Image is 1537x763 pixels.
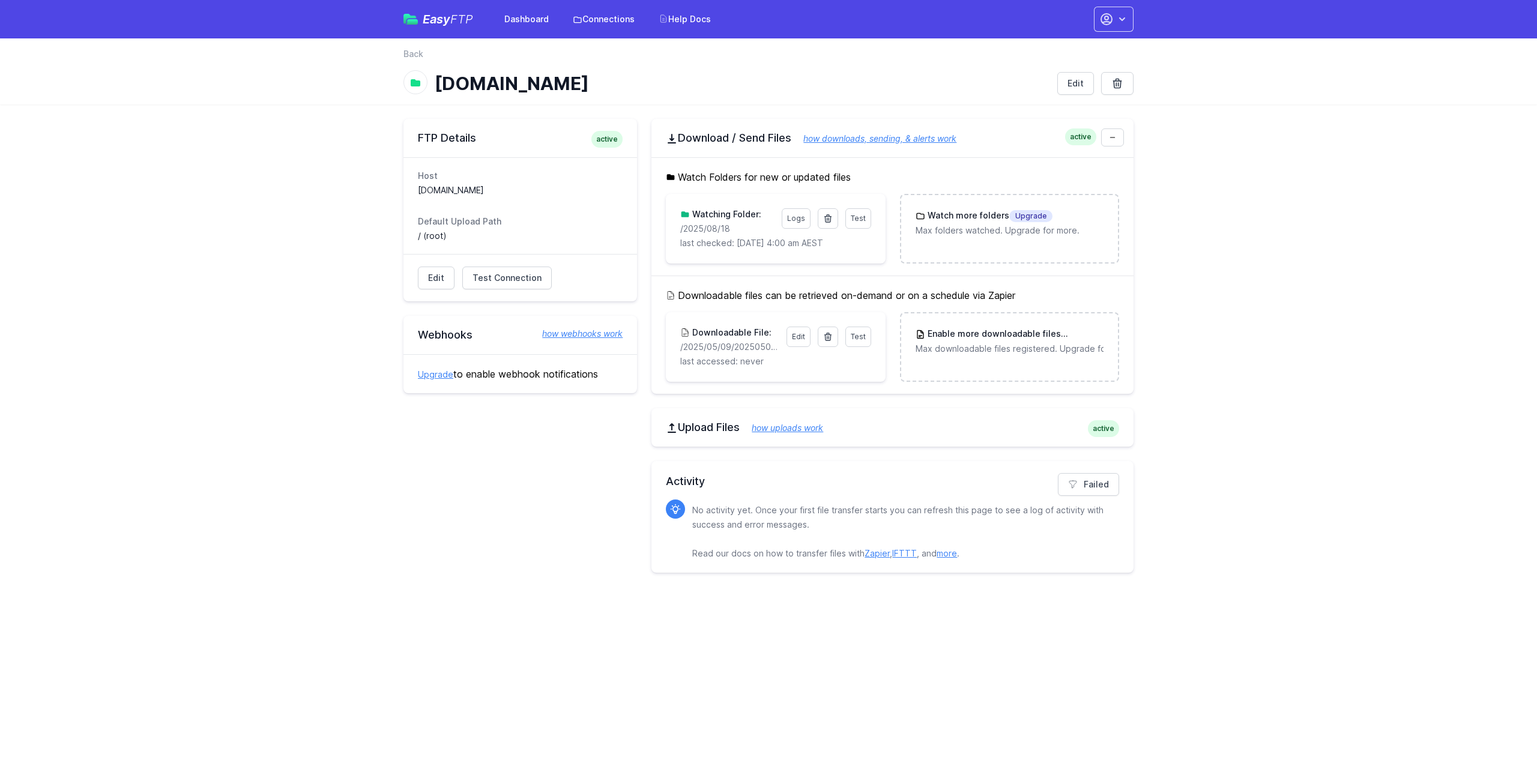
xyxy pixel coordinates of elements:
[845,327,871,347] a: Test
[666,420,1119,435] h2: Upload Files
[901,313,1118,369] a: Enable more downloadable filesUpgrade Max downloadable files registered. Upgrade for more.
[418,267,454,289] a: Edit
[916,343,1104,355] p: Max downloadable files registered. Upgrade for more.
[418,184,623,196] dd: [DOMAIN_NAME]
[740,423,823,433] a: how uploads work
[851,332,866,341] span: Test
[530,328,623,340] a: how webhooks work
[418,369,453,379] a: Upgrade
[1058,473,1119,496] a: Failed
[591,131,623,148] span: active
[418,170,623,182] dt: Host
[403,354,637,393] div: to enable webhook notifications
[666,131,1119,145] h2: Download / Send Files
[901,195,1118,251] a: Watch more foldersUpgrade Max folders watched. Upgrade for more.
[680,355,871,367] p: last accessed: never
[418,216,623,228] dt: Default Upload Path
[403,14,418,25] img: easyftp_logo.png
[680,223,774,235] p: /2025/08/18
[1057,72,1094,95] a: Edit
[403,48,423,60] a: Back
[418,230,623,242] dd: / (root)
[450,12,473,26] span: FTP
[925,210,1052,222] h3: Watch more folders
[845,208,871,229] a: Test
[782,208,811,229] a: Logs
[692,503,1110,561] p: No activity yet. Once your first file transfer starts you can refresh this page to see a log of a...
[566,8,642,30] a: Connections
[423,13,473,25] span: Easy
[791,133,956,143] a: how downloads, sending, & alerts work
[690,208,761,220] h3: Watching Folder:
[497,8,556,30] a: Dashboard
[651,8,718,30] a: Help Docs
[473,272,542,284] span: Test Connection
[851,214,866,223] span: Test
[937,548,957,558] a: more
[462,267,552,289] a: Test Connection
[925,328,1104,340] h3: Enable more downloadable files
[435,73,1048,94] h1: [DOMAIN_NAME]
[1065,128,1096,145] span: active
[1088,420,1119,437] span: active
[865,548,890,558] a: Zapier
[787,327,811,347] a: Edit
[680,237,871,249] p: last checked: [DATE] 4:00 am AEST
[666,288,1119,303] h5: Downloadable files can be retrieved on-demand or on a schedule via Zapier
[1061,328,1104,340] span: Upgrade
[666,170,1119,184] h5: Watch Folders for new or updated files
[418,328,623,342] h2: Webhooks
[1009,210,1052,222] span: Upgrade
[690,327,772,339] h3: Downloadable File:
[680,341,779,353] p: /2025/05/09/20250509171559_inbound_0422652309_0756011820.mp3
[916,225,1104,237] p: Max folders watched. Upgrade for more.
[666,473,1119,490] h2: Activity
[418,131,623,145] h2: FTP Details
[892,548,917,558] a: IFTTT
[403,13,473,25] a: EasyFTP
[403,48,1134,67] nav: Breadcrumb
